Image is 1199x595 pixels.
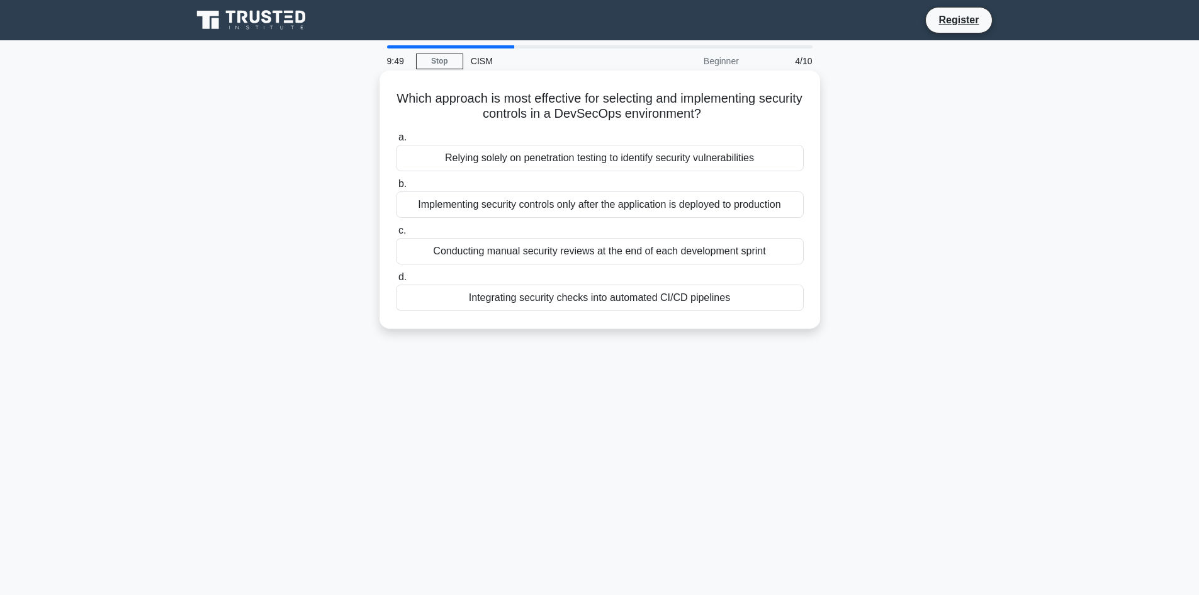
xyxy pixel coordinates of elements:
[463,48,636,74] div: CISM
[396,191,804,218] div: Implementing security controls only after the application is deployed to production
[396,145,804,171] div: Relying solely on penetration testing to identify security vulnerabilities
[380,48,416,74] div: 9:49
[398,132,407,142] span: a.
[398,225,406,235] span: c.
[416,54,463,69] a: Stop
[396,285,804,311] div: Integrating security checks into automated CI/CD pipelines
[636,48,746,74] div: Beginner
[746,48,820,74] div: 4/10
[395,91,805,122] h5: Which approach is most effective for selecting and implementing security controls in a DevSecOps ...
[398,271,407,282] span: d.
[931,12,986,28] a: Register
[398,178,407,189] span: b.
[396,238,804,264] div: Conducting manual security reviews at the end of each development sprint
